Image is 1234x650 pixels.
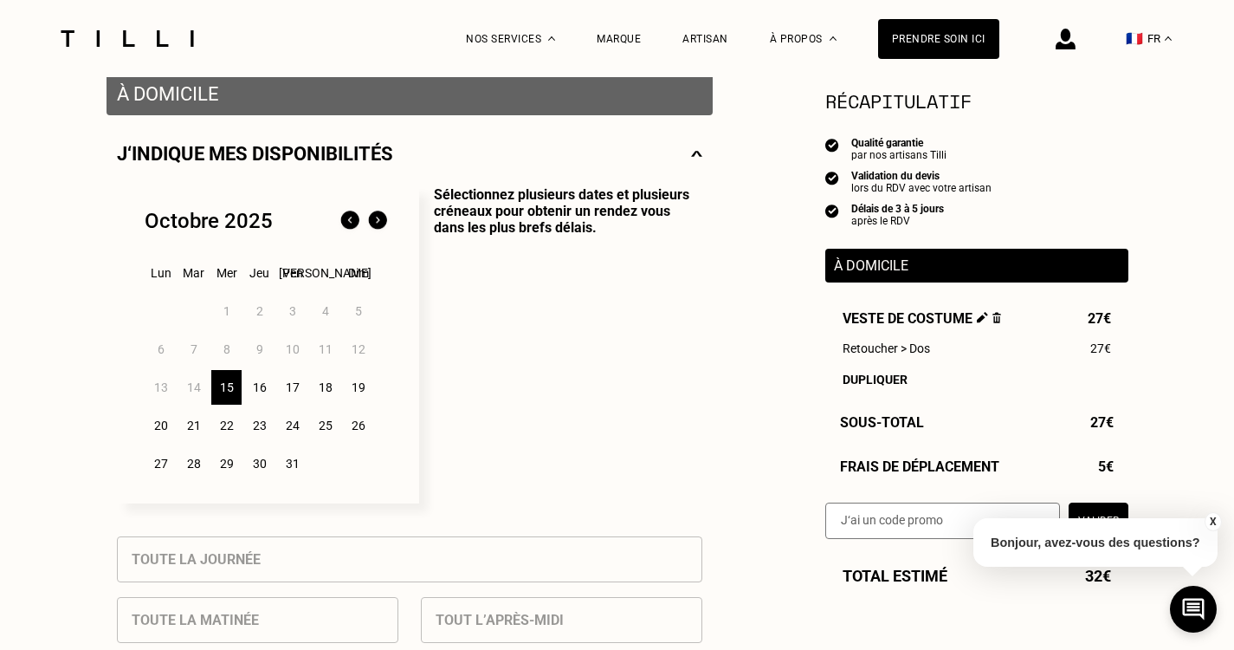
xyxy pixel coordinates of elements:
[843,310,1002,327] span: Veste de costume
[310,408,340,443] div: 25
[145,446,176,481] div: 27
[825,567,1128,585] div: Total estimé
[55,30,200,47] img: Logo du service de couturière Tilli
[277,408,307,443] div: 24
[117,143,393,165] p: J‘indique mes disponibilités
[825,458,1128,475] div: Frais de déplacement
[343,370,373,405] div: 19
[1090,414,1114,431] span: 27€
[211,446,242,481] div: 29
[1088,310,1111,327] span: 27€
[851,182,992,194] div: lors du RDV avec votre artisan
[244,370,275,405] div: 16
[973,518,1218,567] p: Bonjour, avez-vous des questions?
[992,312,1002,323] img: Supprimer
[825,87,1128,115] section: Récapitulatif
[1126,30,1143,47] span: 🇫🇷
[336,207,364,235] img: Mois précédent
[825,203,839,218] img: icon list info
[878,19,999,59] a: Prendre soin ici
[1090,341,1111,355] span: 27€
[310,370,340,405] div: 18
[145,408,176,443] div: 20
[597,33,641,45] a: Marque
[419,186,702,504] p: Sélectionnez plusieurs dates et plusieurs créneaux pour obtenir un rendez vous dans les plus bref...
[1098,458,1114,475] span: 5€
[1165,36,1172,41] img: menu déroulant
[1204,512,1221,531] button: X
[117,83,702,105] p: À domicile
[851,170,992,182] div: Validation du devis
[178,408,209,443] div: 21
[977,312,988,323] img: Éditer
[244,446,275,481] div: 30
[851,149,946,161] div: par nos artisans Tilli
[834,257,1120,274] p: À domicile
[277,446,307,481] div: 31
[830,36,837,41] img: Menu déroulant à propos
[364,207,391,235] img: Mois suivant
[211,370,242,405] div: 15
[851,137,946,149] div: Qualité garantie
[343,408,373,443] div: 26
[851,203,944,215] div: Délais de 3 à 5 jours
[682,33,728,45] a: Artisan
[825,414,1128,431] div: Sous-Total
[211,408,242,443] div: 22
[178,446,209,481] div: 28
[825,503,1060,539] input: J‘ai un code promo
[825,170,839,185] img: icon list info
[843,373,1111,387] div: Dupliquer
[548,36,555,41] img: Menu déroulant
[691,143,702,165] img: svg+xml;base64,PHN2ZyBmaWxsPSJub25lIiBoZWlnaHQ9IjE0IiB2aWV3Qm94PSIwIDAgMjggMTQiIHdpZHRoPSIyOCIgeG...
[825,137,839,153] img: icon list info
[277,370,307,405] div: 17
[843,341,930,355] span: Retoucher > Dos
[145,209,273,233] div: Octobre 2025
[851,215,944,227] div: après le RDV
[1056,29,1076,49] img: icône connexion
[244,408,275,443] div: 23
